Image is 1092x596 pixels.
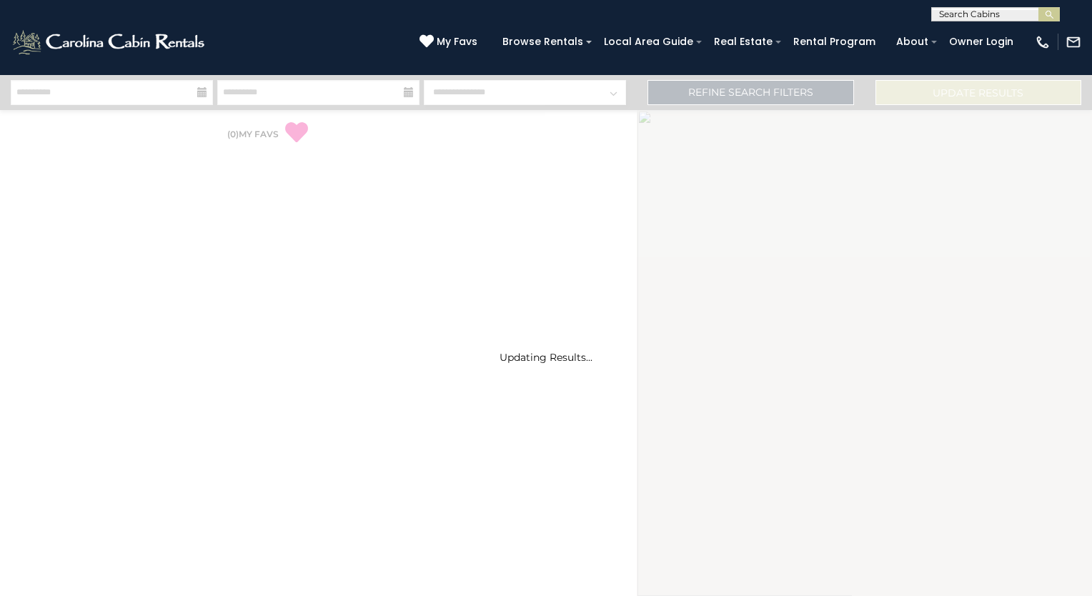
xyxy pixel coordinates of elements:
[707,31,780,53] a: Real Estate
[1035,34,1051,50] img: phone-regular-white.png
[942,31,1021,53] a: Owner Login
[597,31,700,53] a: Local Area Guide
[437,34,477,49] span: My Favs
[495,31,590,53] a: Browse Rentals
[1066,34,1081,50] img: mail-regular-white.png
[11,28,209,56] img: White-1-2.png
[889,31,935,53] a: About
[420,34,481,50] a: My Favs
[786,31,883,53] a: Rental Program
